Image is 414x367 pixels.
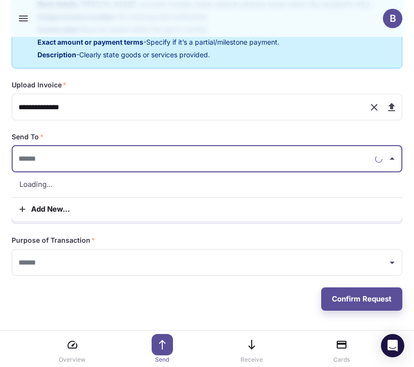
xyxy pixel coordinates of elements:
[383,9,402,28] button: B
[12,198,402,221] button: Add new...
[321,287,402,311] button: Confirm Request
[12,80,67,90] label: Upload Invoice
[155,355,169,364] p: Send
[12,172,402,197] div: Loading...
[37,50,372,60] p: - Clearly state goods or services provided.
[12,235,95,245] label: Purpose of Transaction
[234,334,269,364] a: Receive
[385,152,399,166] button: Close
[59,355,86,364] p: Overview
[37,38,143,46] span: Exact amount or payment terms
[12,132,44,142] label: Send To
[145,334,180,364] a: Send
[324,334,359,364] a: Cards
[37,50,76,59] span: Description
[55,334,90,364] a: Overview
[241,355,263,364] p: Receive
[37,37,372,48] p: - Specify if it’s a partial/milestone payment.
[381,334,404,357] div: Open Intercom Messenger
[385,256,399,269] button: Open
[333,355,350,364] p: Cards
